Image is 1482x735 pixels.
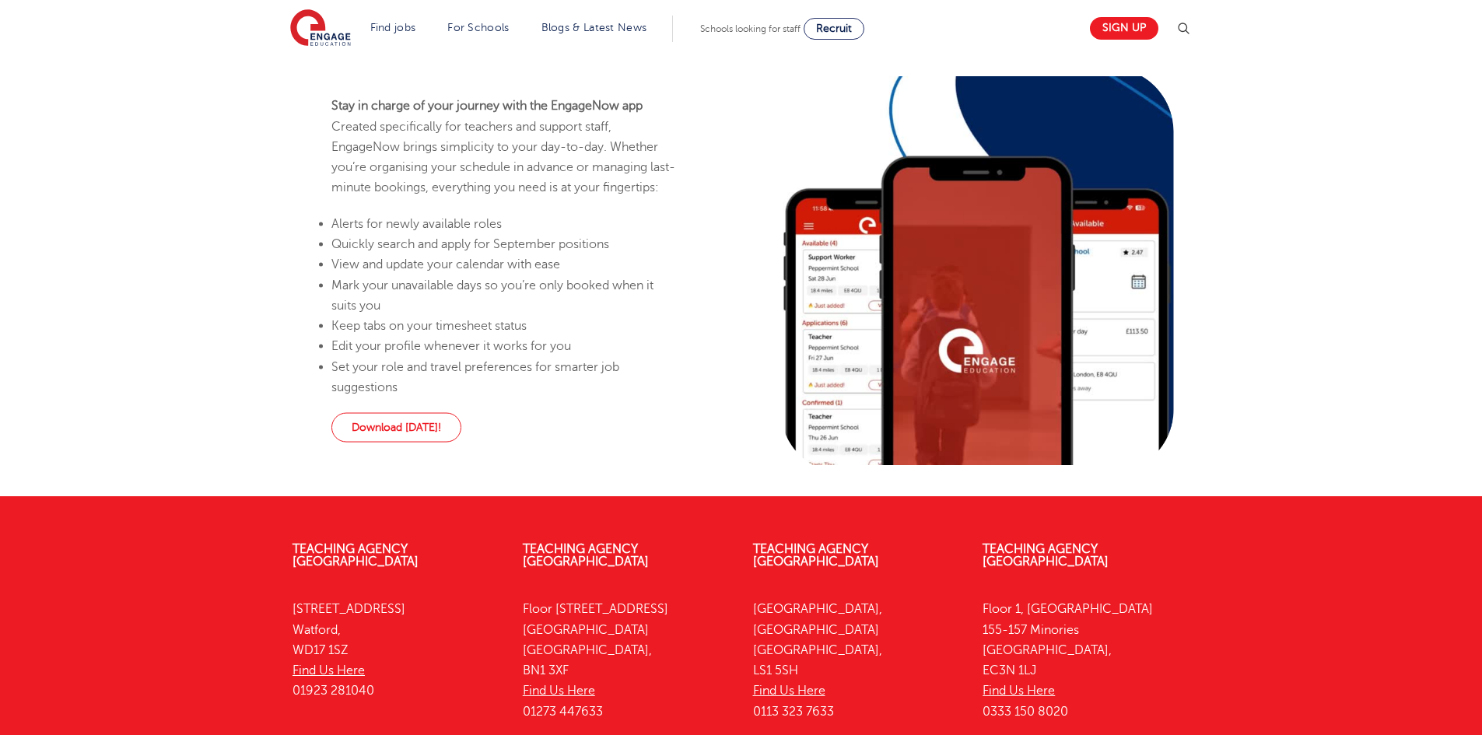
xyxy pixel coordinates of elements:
[753,542,879,569] a: Teaching Agency [GEOGRAPHIC_DATA]
[700,23,801,34] span: Schools looking for staff
[331,356,678,397] li: Set your role and travel preferences for smarter job suggestions
[290,9,351,48] img: Engage Education
[447,22,509,33] a: For Schools
[331,275,678,316] li: Mark your unavailable days so you’re only booked when it suits you
[523,542,649,569] a: Teaching Agency [GEOGRAPHIC_DATA]
[983,684,1055,698] a: Find Us Here
[804,18,864,40] a: Recruit
[331,99,643,113] strong: Stay in charge of your journey with the EngageNow app
[523,599,730,722] p: Floor [STREET_ADDRESS] [GEOGRAPHIC_DATA] [GEOGRAPHIC_DATA], BN1 3XF 01273 447633
[331,336,678,356] li: Edit your profile whenever it works for you
[331,234,678,254] li: Quickly search and apply for September positions
[331,316,678,336] li: Keep tabs on your timesheet status
[523,684,595,698] a: Find Us Here
[331,213,678,233] li: Alerts for newly available roles
[293,542,419,569] a: Teaching Agency [GEOGRAPHIC_DATA]
[1090,17,1158,40] a: Sign up
[753,684,825,698] a: Find Us Here
[816,23,852,34] span: Recruit
[541,22,647,33] a: Blogs & Latest News
[753,599,960,722] p: [GEOGRAPHIC_DATA], [GEOGRAPHIC_DATA] [GEOGRAPHIC_DATA], LS1 5SH 0113 323 7633
[293,599,499,701] p: [STREET_ADDRESS] Watford, WD17 1SZ 01923 281040
[983,542,1109,569] a: Teaching Agency [GEOGRAPHIC_DATA]
[370,22,416,33] a: Find jobs
[331,413,461,443] a: Download [DATE]!
[331,96,678,198] p: Created specifically for teachers and support staff, EngageNow brings simplicity to your day-to-d...
[293,663,365,677] a: Find Us Here
[331,254,678,275] li: View and update your calendar with ease
[983,599,1189,722] p: Floor 1, [GEOGRAPHIC_DATA] 155-157 Minories [GEOGRAPHIC_DATA], EC3N 1LJ 0333 150 8020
